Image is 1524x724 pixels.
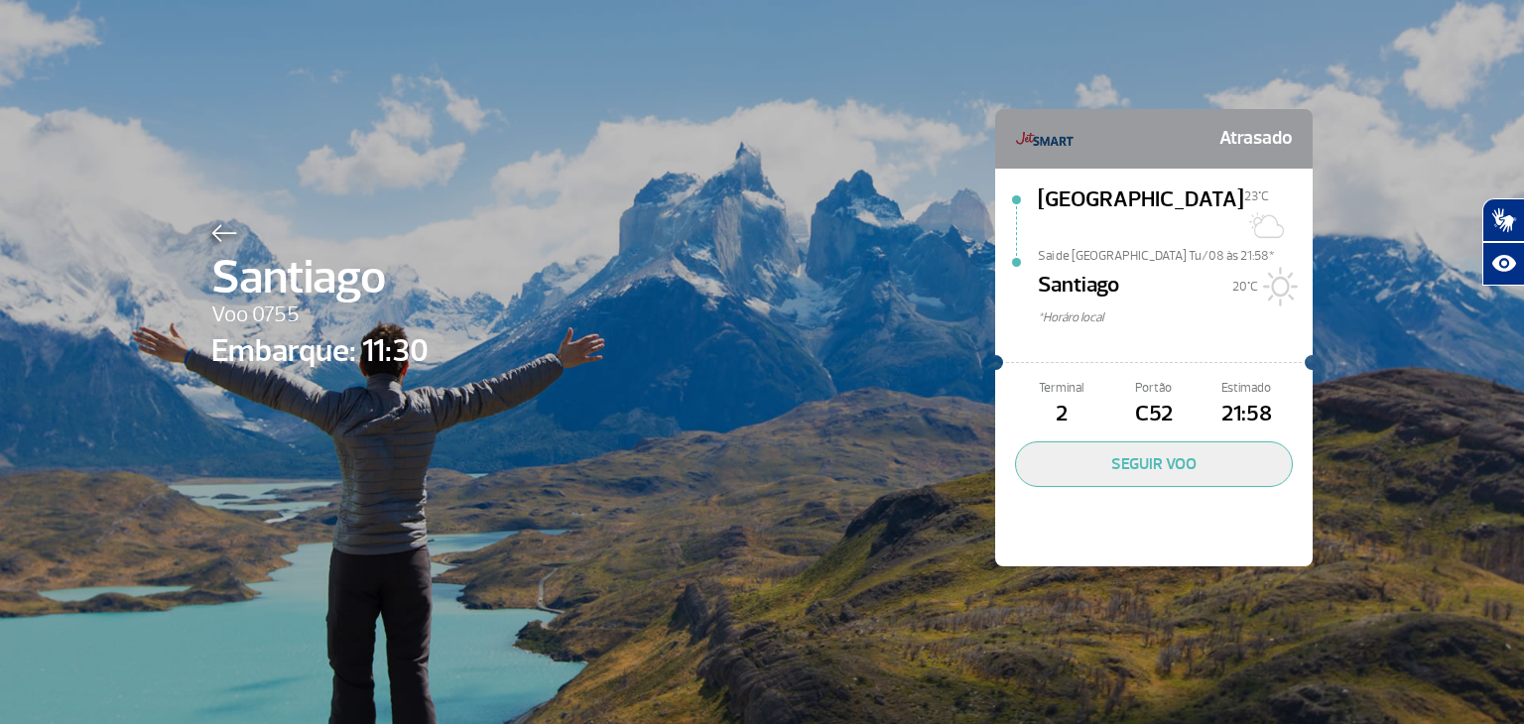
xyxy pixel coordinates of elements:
[1038,247,1313,261] span: Sai de [GEOGRAPHIC_DATA] Tu/08 às 21:58*
[1244,205,1284,245] img: Sol com algumas nuvens
[1015,379,1107,398] span: Terminal
[1015,398,1107,431] span: 2
[1107,379,1200,398] span: Portão
[1015,441,1293,487] button: SEGUIR VOO
[211,327,429,375] span: Embarque: 11:30
[1201,398,1293,431] span: 21:58
[1232,279,1258,295] span: 20°C
[1482,198,1524,286] div: Plugin de acessibilidade da Hand Talk.
[1219,119,1293,159] span: Atrasado
[211,299,429,332] span: Voo 0755
[1038,308,1313,327] span: *Horáro local
[1258,267,1298,306] img: Sol
[1038,269,1119,308] span: Santiago
[211,242,429,313] span: Santiago
[1482,242,1524,286] button: Abrir recursos assistivos.
[1038,183,1244,247] span: [GEOGRAPHIC_DATA]
[1107,398,1200,431] span: C52
[1482,198,1524,242] button: Abrir tradutor de língua de sinais.
[1201,379,1293,398] span: Estimado
[1244,188,1269,204] span: 23°C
